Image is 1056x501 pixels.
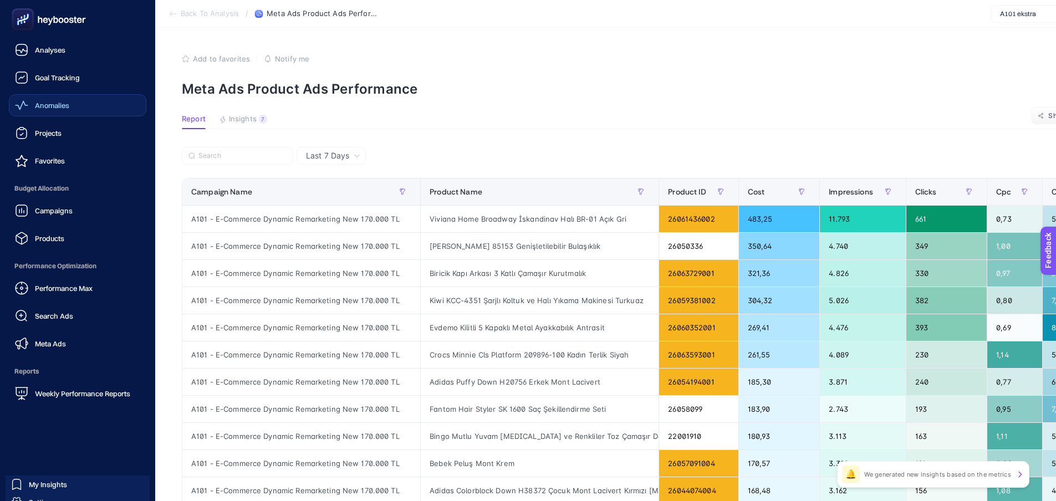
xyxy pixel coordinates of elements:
[659,260,738,287] div: 26063729001
[820,314,905,341] div: 4.476
[182,287,420,314] div: A101 - E-Commerce Dynamic Remarketing New 170.000 TL
[659,369,738,395] div: 26054194001
[421,287,659,314] div: Kiwi KCC-4351 Şarjlı Koltuk ve Halı Yıkama Makinesi Turkuaz
[906,450,987,477] div: 191
[820,341,905,368] div: 4.089
[906,423,987,449] div: 163
[35,45,65,54] span: Analyses
[9,360,146,382] span: Reports
[659,341,738,368] div: 26063593001
[264,54,309,63] button: Notify me
[35,206,73,215] span: Campaigns
[35,101,69,110] span: Anomalies
[35,156,65,165] span: Favorites
[421,423,659,449] div: Bingo Mutlu Yuvam [MEDICAL_DATA] ve Renkliler Toz Çamaşır Deterjanı 10 Kg
[906,260,987,287] div: 330
[275,54,309,63] span: Notify me
[198,152,286,160] input: Search
[35,234,64,243] span: Products
[659,287,738,314] div: 26059381002
[987,341,1042,368] div: 1,14
[864,470,1011,479] p: We generated new insights based on the metrics
[820,233,905,259] div: 4.740
[7,3,42,12] span: Feedback
[421,206,659,232] div: Viviana Home Broadway İskandinav Halı BR-01 Açık Gri
[842,466,860,483] div: 🔔
[820,450,905,477] div: 3.392
[739,206,820,232] div: 483,25
[6,476,150,493] a: My Insights
[9,200,146,222] a: Campaigns
[181,9,239,18] span: Back To Analysis
[35,389,130,398] span: Weekly Performance Reports
[996,187,1011,196] span: Cpc
[35,284,93,293] span: Performance Max
[659,396,738,422] div: 26058099
[659,450,738,477] div: 26057091004
[820,206,905,232] div: 11.793
[739,314,820,341] div: 269,41
[739,341,820,368] div: 261,55
[182,369,420,395] div: A101 - E-Commerce Dynamic Remarketing New 170.000 TL
[9,122,146,144] a: Projects
[35,339,66,348] span: Meta Ads
[987,423,1042,449] div: 1,11
[421,369,659,395] div: Adidas Puffy Down H20756 Erkek Mont Lacivert
[182,206,420,232] div: A101 - E-Commerce Dynamic Remarketing New 170.000 TL
[739,450,820,477] div: 170,57
[820,260,905,287] div: 4.826
[987,233,1042,259] div: 1,00
[259,115,267,124] div: 7
[267,9,377,18] span: Meta Ads Product Ads Performance
[739,287,820,314] div: 304,32
[430,187,482,196] span: Product Name
[987,369,1042,395] div: 0,77
[182,423,420,449] div: A101 - E-Commerce Dynamic Remarketing New 170.000 TL
[906,233,987,259] div: 349
[182,260,420,287] div: A101 - E-Commerce Dynamic Remarketing New 170.000 TL
[987,260,1042,287] div: 0,97
[906,206,987,232] div: 661
[229,115,257,124] span: Insights
[193,54,250,63] span: Add to favorites
[191,187,252,196] span: Campaign Name
[739,369,820,395] div: 185,30
[820,423,905,449] div: 3.113
[182,314,420,341] div: A101 - E-Commerce Dynamic Remarketing New 170.000 TL
[421,341,659,368] div: Crocs Minnie Cls Platform 209896-100 Kadın Terlik Siyah
[739,423,820,449] div: 180,93
[906,341,987,368] div: 230
[182,233,420,259] div: A101 - E-Commerce Dynamic Remarketing New 170.000 TL
[9,227,146,249] a: Products
[182,396,420,422] div: A101 - E-Commerce Dynamic Remarketing New 170.000 TL
[987,287,1042,314] div: 0,80
[421,396,659,422] div: Fantom Hair Styler SK 1600 Saç Şekillendirme Seti
[9,305,146,327] a: Search Ads
[659,423,738,449] div: 22001910
[668,187,706,196] span: Product ID
[182,450,420,477] div: A101 - E-Commerce Dynamic Remarketing New 170.000 TL
[987,396,1042,422] div: 0,95
[739,233,820,259] div: 350,64
[906,369,987,395] div: 240
[9,382,146,405] a: Weekly Performance Reports
[35,129,62,137] span: Projects
[659,233,738,259] div: 26050336
[829,187,873,196] span: Impressions
[421,260,659,287] div: Biricik Kapı Arkası 3 Katlı Çamaşır Kurutmalık
[35,73,80,82] span: Goal Tracking
[9,177,146,200] span: Budget Allocation
[987,450,1042,477] div: 0,89
[182,54,250,63] button: Add to favorites
[915,187,937,196] span: Clicks
[182,115,206,124] span: Report
[659,206,738,232] div: 26061436002
[9,67,146,89] a: Goal Tracking
[906,314,987,341] div: 393
[739,260,820,287] div: 321,36
[820,287,905,314] div: 5.026
[9,277,146,299] a: Performance Max
[9,39,146,61] a: Analyses
[421,314,659,341] div: Evdemo Kilitli 5 Kapaklı Metal Ayakkabılık Antrasit
[35,311,73,320] span: Search Ads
